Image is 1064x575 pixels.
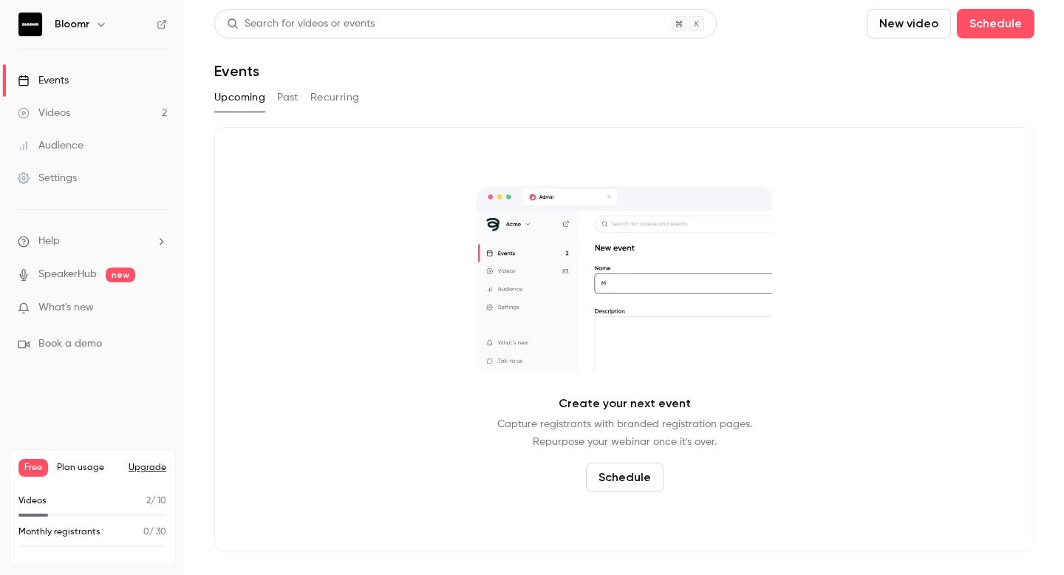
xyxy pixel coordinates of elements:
[18,73,69,88] div: Events
[18,138,83,153] div: Audience
[277,86,299,109] button: Past
[18,13,42,36] img: Bloomr
[18,459,48,477] span: Free
[18,525,100,539] p: Monthly registrants
[18,106,70,120] div: Videos
[55,17,89,32] h6: Bloomr
[57,462,120,474] span: Plan usage
[146,497,151,506] span: 2
[497,415,752,451] p: Capture registrants with branded registration pages. Repurpose your webinar once it's over.
[18,171,77,186] div: Settings
[18,234,167,249] li: help-dropdown-opener
[18,494,47,508] p: Videos
[586,463,664,492] button: Schedule
[38,267,97,282] a: SpeakerHub
[106,268,135,282] span: new
[559,395,691,412] p: Create your next event
[867,9,951,38] button: New video
[214,86,265,109] button: Upcoming
[38,300,94,316] span: What's new
[957,9,1034,38] button: Schedule
[146,494,166,508] p: / 10
[38,234,60,249] span: Help
[310,86,360,109] button: Recurring
[38,336,102,352] span: Book a demo
[129,462,166,474] button: Upgrade
[214,62,259,80] h1: Events
[143,525,166,539] p: / 30
[227,16,375,32] div: Search for videos or events
[143,528,149,537] span: 0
